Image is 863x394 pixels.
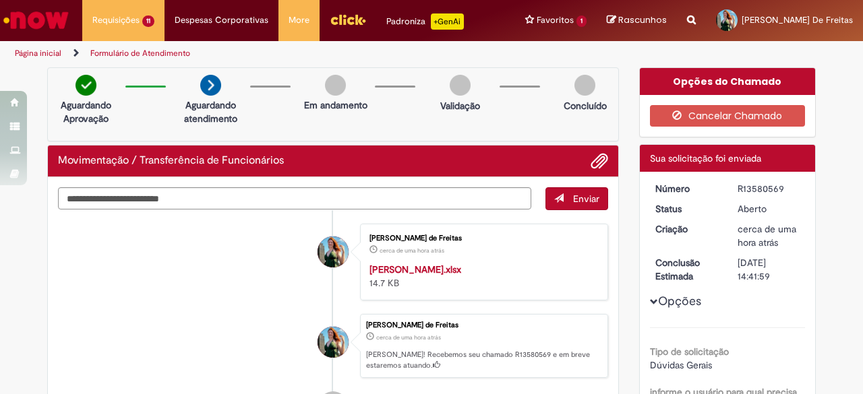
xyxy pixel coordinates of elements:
[607,14,667,27] a: Rascunhos
[650,346,729,358] b: Tipo de solicitação
[10,41,565,66] ul: Trilhas de página
[369,263,594,290] div: 14.7 KB
[645,222,728,236] dt: Criação
[58,155,284,167] h2: Movimentação / Transferência de Funcionários Histórico de tíquete
[58,187,531,209] textarea: Digite sua mensagem aqui...
[53,98,119,125] p: Aguardando Aprovação
[738,223,796,249] time: 30/09/2025 10:41:56
[1,7,71,34] img: ServiceNow
[431,13,464,30] p: +GenAi
[376,333,441,341] span: cerca de uma hora atrás
[576,15,587,27] span: 1
[591,152,608,170] button: Adicionar anexos
[650,359,712,371] span: Dúvidas Gerais
[376,333,441,341] time: 30/09/2025 10:41:56
[640,68,816,95] div: Opções do Chamado
[366,321,601,329] div: [PERSON_NAME] de Freitas
[178,98,243,125] p: Aguardando atendimento
[76,75,96,96] img: check-circle-green.png
[738,223,796,249] span: cerca de uma hora atrás
[545,187,608,210] button: Enviar
[366,350,601,370] p: [PERSON_NAME]! Recebemos seu chamado R13580569 e em breve estaremos atuando.
[318,327,349,358] div: Jessica Nadolni de Freitas
[564,99,607,112] p: Concluído
[650,105,806,127] button: Cancelar Chamado
[318,236,349,267] div: Jessica Nadolni de Freitas
[90,48,190,59] a: Formulário de Atendimento
[369,263,461,275] a: [PERSON_NAME].xlsx
[440,99,480,112] p: Validação
[738,256,800,283] div: [DATE] 14:41:59
[92,13,140,27] span: Requisições
[289,13,309,27] span: More
[175,13,268,27] span: Despesas Corporativas
[738,222,800,249] div: 30/09/2025 10:41:56
[450,75,471,96] img: img-circle-grey.png
[15,48,61,59] a: Página inicial
[142,15,154,27] span: 11
[380,247,444,255] time: 30/09/2025 10:41:47
[645,256,728,283] dt: Conclusão Estimada
[58,314,608,379] li: Jessica Nadolni de Freitas
[304,98,367,112] p: Em andamento
[573,193,599,205] span: Enviar
[380,247,444,255] span: cerca de uma hora atrás
[742,14,853,26] span: [PERSON_NAME] De Freitas
[618,13,667,26] span: Rascunhos
[386,13,464,30] div: Padroniza
[574,75,595,96] img: img-circle-grey.png
[645,182,728,195] dt: Número
[645,202,728,216] dt: Status
[537,13,574,27] span: Favoritos
[738,182,800,195] div: R13580569
[369,234,594,242] div: [PERSON_NAME] de Freitas
[650,152,761,164] span: Sua solicitação foi enviada
[200,75,221,96] img: arrow-next.png
[325,75,346,96] img: img-circle-grey.png
[738,202,800,216] div: Aberto
[330,9,366,30] img: click_logo_yellow_360x200.png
